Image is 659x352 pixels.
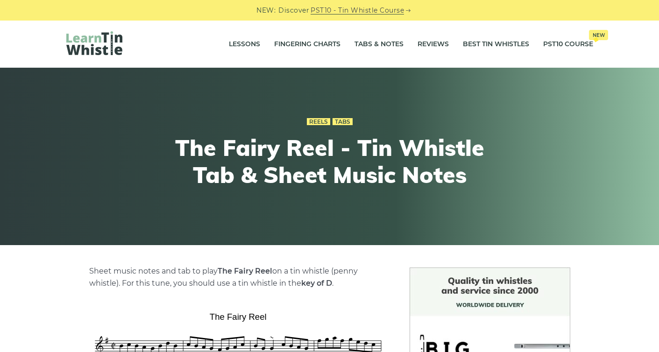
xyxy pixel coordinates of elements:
[589,30,608,40] span: New
[418,33,449,56] a: Reviews
[158,134,502,188] h1: The Fairy Reel - Tin Whistle Tab & Sheet Music Notes
[66,31,122,55] img: LearnTinWhistle.com
[307,118,330,126] a: Reels
[354,33,404,56] a: Tabs & Notes
[301,279,332,288] strong: key of D
[463,33,529,56] a: Best Tin Whistles
[229,33,260,56] a: Lessons
[89,265,387,289] p: Sheet music notes and tab to play on a tin whistle (penny whistle). For this tune, you should use...
[274,33,340,56] a: Fingering Charts
[543,33,593,56] a: PST10 CourseNew
[218,267,272,275] strong: The Fairy Reel
[333,118,353,126] a: Tabs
